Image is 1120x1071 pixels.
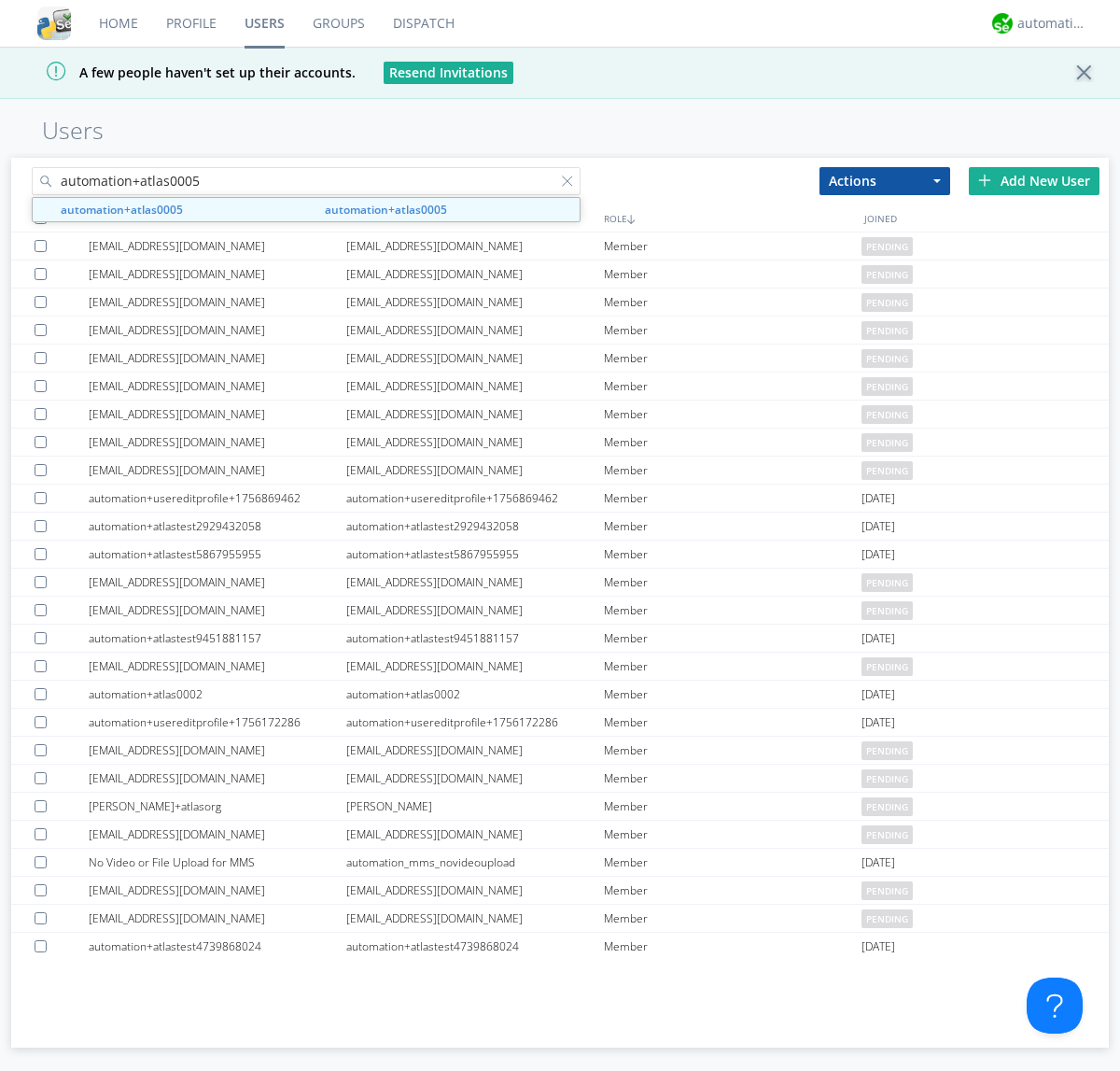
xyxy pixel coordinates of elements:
a: [EMAIL_ADDRESS][DOMAIN_NAME][EMAIL_ADDRESS][DOMAIN_NAME]Memberpending [11,261,1109,289]
div: Member [604,541,861,568]
span: pending [861,881,913,900]
span: pending [861,265,913,284]
img: plus.svg [978,174,991,187]
div: Member [604,513,861,540]
div: [PERSON_NAME] [346,793,604,820]
div: Member [604,653,861,680]
div: [EMAIL_ADDRESS][DOMAIN_NAME] [346,317,604,344]
div: Member [604,289,861,316]
div: automation+atlastest2929432058 [89,513,346,540]
span: pending [861,797,913,816]
div: [EMAIL_ADDRESS][DOMAIN_NAME] [89,345,346,372]
div: Member [604,737,861,764]
a: [EMAIL_ADDRESS][DOMAIN_NAME][EMAIL_ADDRESS][DOMAIN_NAME]Memberpending [11,653,1109,681]
a: No Video or File Upload for MMSautomation_mms_novideouploadMember[DATE] [11,849,1109,877]
div: automation+atlastest9451881157 [89,625,346,652]
div: [EMAIL_ADDRESS][DOMAIN_NAME] [346,905,604,932]
div: automation_mms_novideoupload [346,849,604,876]
div: [EMAIL_ADDRESS][DOMAIN_NAME] [346,597,604,624]
div: [EMAIL_ADDRESS][DOMAIN_NAME] [89,737,346,764]
span: pending [861,237,913,256]
div: [EMAIL_ADDRESS][DOMAIN_NAME] [346,653,604,680]
div: Member [604,569,861,596]
img: d2d01cd9b4174d08988066c6d424eccd [992,13,1013,34]
span: pending [861,349,913,368]
div: [EMAIL_ADDRESS][DOMAIN_NAME] [346,765,604,792]
div: Member [604,485,861,512]
div: Member [604,401,861,428]
span: [DATE] [861,625,895,653]
span: pending [861,405,913,424]
div: [EMAIL_ADDRESS][DOMAIN_NAME] [89,429,346,456]
span: [DATE] [861,709,895,737]
div: Member [604,793,861,820]
a: [EMAIL_ADDRESS][DOMAIN_NAME][EMAIL_ADDRESS][DOMAIN_NAME]Memberpending [11,457,1109,485]
div: automation+usereditprofile+1756869462 [89,485,346,512]
div: [EMAIL_ADDRESS][DOMAIN_NAME] [346,569,604,596]
a: [EMAIL_ADDRESS][DOMAIN_NAME][EMAIL_ADDRESS][DOMAIN_NAME]Memberpending [11,569,1109,597]
div: [EMAIL_ADDRESS][DOMAIN_NAME] [346,429,604,456]
button: Resend Invitations [384,62,513,84]
div: [EMAIL_ADDRESS][DOMAIN_NAME] [89,569,346,596]
div: Member [604,765,861,792]
span: pending [861,293,913,312]
div: Member [604,233,861,260]
div: [EMAIL_ADDRESS][DOMAIN_NAME] [346,401,604,428]
a: [PERSON_NAME]+atlasorg[PERSON_NAME]Memberpending [11,793,1109,821]
iframe: Toggle Customer Support [1027,978,1083,1034]
div: Member [604,261,861,288]
div: [EMAIL_ADDRESS][DOMAIN_NAME] [89,317,346,344]
button: Actions [819,167,950,195]
div: [EMAIL_ADDRESS][DOMAIN_NAME] [346,457,604,484]
div: [EMAIL_ADDRESS][DOMAIN_NAME] [89,373,346,400]
div: automation+usereditprofile+1756172286 [89,709,346,736]
div: automation+atlastest4739868024 [89,933,346,960]
span: pending [861,433,913,452]
div: Member [604,597,861,624]
a: [EMAIL_ADDRESS][DOMAIN_NAME][EMAIL_ADDRESS][DOMAIN_NAME]Memberpending [11,737,1109,765]
div: [EMAIL_ADDRESS][DOMAIN_NAME] [89,457,346,484]
div: automation+atlastest9451881157 [346,625,604,652]
span: pending [861,321,913,340]
span: pending [861,769,913,788]
div: Member [604,429,861,456]
span: [DATE] [861,541,895,569]
div: Member [604,373,861,400]
a: [EMAIL_ADDRESS][DOMAIN_NAME][EMAIL_ADDRESS][DOMAIN_NAME]Memberpending [11,401,1109,429]
div: [EMAIL_ADDRESS][DOMAIN_NAME] [89,821,346,848]
div: JOINED [860,204,1120,232]
a: [EMAIL_ADDRESS][DOMAIN_NAME][EMAIL_ADDRESS][DOMAIN_NAME]Memberpending [11,765,1109,793]
span: A few people haven't set up their accounts. [14,63,356,81]
div: automation+usereditprofile+1756172286 [346,709,604,736]
a: [EMAIL_ADDRESS][DOMAIN_NAME][EMAIL_ADDRESS][DOMAIN_NAME]Memberpending [11,289,1109,317]
span: pending [861,825,913,844]
span: [DATE] [861,513,895,541]
div: automation+atlastest2929432058 [346,513,604,540]
div: [EMAIL_ADDRESS][DOMAIN_NAME] [89,597,346,624]
div: automation+atlas [1017,14,1087,33]
a: [EMAIL_ADDRESS][DOMAIN_NAME][EMAIL_ADDRESS][DOMAIN_NAME]Memberpending [11,429,1109,457]
span: pending [861,657,913,676]
span: pending [861,377,913,396]
a: automation+atlastest5867955955automation+atlastest5867955955Member[DATE] [11,541,1109,569]
div: [EMAIL_ADDRESS][DOMAIN_NAME] [89,233,346,260]
a: [EMAIL_ADDRESS][DOMAIN_NAME][EMAIL_ADDRESS][DOMAIN_NAME]Memberpending [11,877,1109,905]
div: [EMAIL_ADDRESS][DOMAIN_NAME] [346,261,604,288]
a: automation+usereditprofile+1756869462automation+usereditprofile+1756869462Member[DATE] [11,485,1109,513]
div: automation+atlastest5867955955 [346,541,604,568]
a: automation+atlastest9451881157automation+atlastest9451881157Member[DATE] [11,625,1109,653]
a: [EMAIL_ADDRESS][DOMAIN_NAME][EMAIL_ADDRESS][DOMAIN_NAME]Memberpending [11,373,1109,401]
div: Member [604,905,861,932]
a: automation+atlas0002automation+atlas0002Member[DATE] [11,681,1109,709]
img: cddb5a64eb264b2086981ab96f4c1ba7 [37,7,71,40]
div: [EMAIL_ADDRESS][DOMAIN_NAME] [346,737,604,764]
div: automation+atlas0002 [346,681,604,708]
span: pending [861,601,913,620]
div: [EMAIL_ADDRESS][DOMAIN_NAME] [346,345,604,372]
div: [EMAIL_ADDRESS][DOMAIN_NAME] [89,765,346,792]
div: [EMAIL_ADDRESS][DOMAIN_NAME] [346,877,604,904]
div: ROLE [599,204,860,232]
div: [EMAIL_ADDRESS][DOMAIN_NAME] [89,289,346,316]
div: Member [604,821,861,848]
div: [EMAIL_ADDRESS][DOMAIN_NAME] [89,261,346,288]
